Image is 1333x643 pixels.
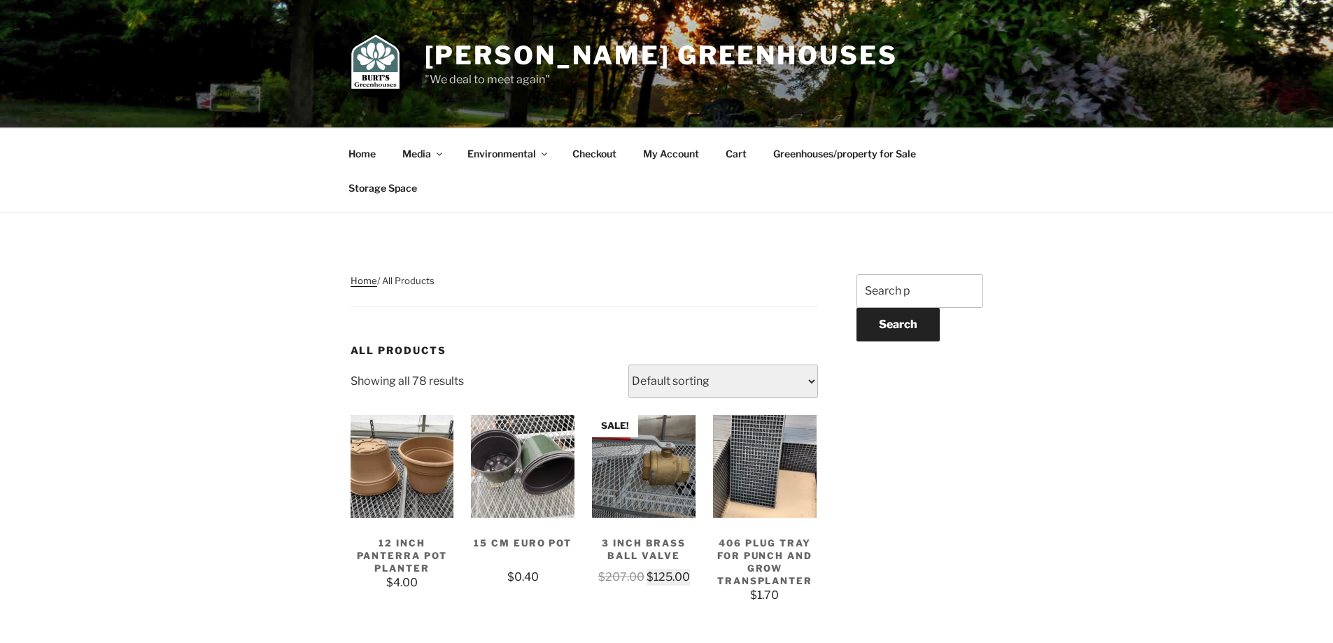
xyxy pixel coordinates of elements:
[351,365,464,398] p: Showing all 78 results
[592,415,696,518] img: 3 inch brass ball valve
[598,570,605,584] span: $
[471,415,574,586] a: 15 CM Euro Pot $0.40
[351,275,377,286] a: Home
[507,570,514,584] span: $
[713,415,817,518] img: 406 plug tray for Punch and Grow transplanter
[386,576,418,589] bdi: 4.00
[592,415,696,586] a: Sale! 3 inch brass ball valve
[386,576,393,589] span: $
[856,274,983,390] aside: Blog Sidebar
[456,136,558,171] a: Environmental
[351,344,819,358] h1: All Products
[390,136,453,171] a: Media
[351,34,400,90] img: Burt's Greenhouses
[471,415,574,518] img: 15 CM Euro Pot
[592,523,696,569] h2: 3 inch brass ball valve
[425,40,898,71] a: [PERSON_NAME] Greenhouses
[592,415,638,438] span: Sale!
[750,588,779,602] bdi: 1.70
[761,136,929,171] a: Greenhouses/property for Sale
[856,274,983,308] input: Search products…
[337,171,430,205] a: Storage Space
[713,523,817,587] h2: 406 plug tray for Punch and Grow transplanter
[713,415,817,605] a: 406 plug tray for Punch and Grow transplanter $1.70
[856,308,940,341] button: Search
[647,570,690,584] bdi: 125.00
[425,71,898,88] p: "We deal to meet again"
[647,570,654,584] span: $
[750,588,757,602] span: $
[351,415,454,518] img: 12 inch Panterra Pot Planter
[598,570,644,584] bdi: 207.00
[714,136,759,171] a: Cart
[471,523,574,569] h2: 15 CM Euro Pot
[560,136,629,171] a: Checkout
[337,136,388,171] a: Home
[507,570,539,584] bdi: 0.40
[628,365,818,398] select: Shop order
[631,136,712,171] a: My Account
[337,136,997,205] nav: Top Menu
[351,415,454,592] a: 12 inch Panterra Pot Planter $4.00
[351,523,454,574] h2: 12 inch Panterra Pot Planter
[351,274,819,307] nav: Breadcrumb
